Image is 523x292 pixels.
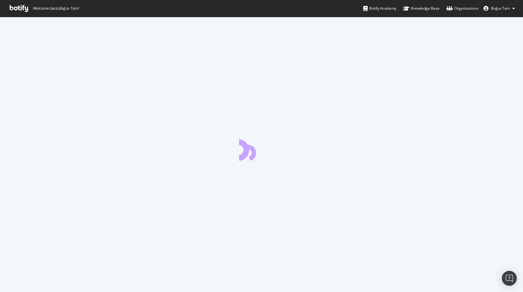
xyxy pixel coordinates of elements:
button: Buğra Tam [478,3,520,13]
div: Open Intercom Messenger [502,271,517,286]
span: Buğra Tam [491,6,510,11]
div: Botify Academy [363,5,396,12]
div: Organizations [446,5,478,12]
span: Welcome back, Buğra Tam ! [33,6,79,11]
div: Knowledge Base [403,5,440,12]
div: animation [239,138,284,161]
